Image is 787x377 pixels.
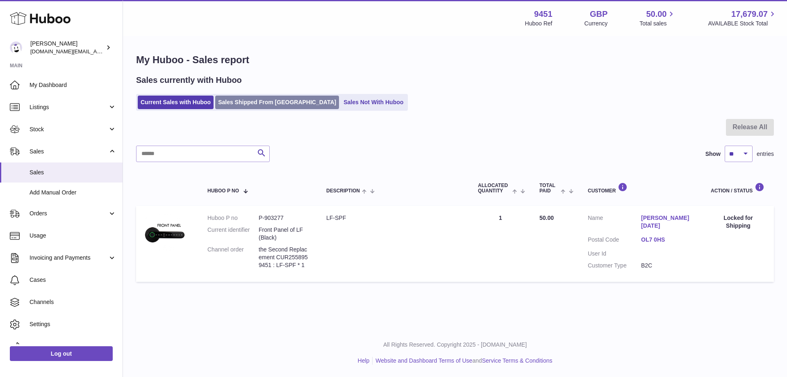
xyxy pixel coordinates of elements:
[30,210,108,217] span: Orders
[30,232,116,240] span: Usage
[144,214,185,251] img: 94511700517907.jpg
[207,226,259,242] dt: Current identifier
[207,246,259,269] dt: Channel order
[641,262,694,270] dd: B2C
[30,81,116,89] span: My Dashboard
[326,188,360,194] span: Description
[539,215,554,221] span: 50.00
[588,250,641,258] dt: User Id
[708,20,777,27] span: AVAILABLE Stock Total
[30,126,108,133] span: Stock
[341,96,406,109] a: Sales Not With Huboo
[588,183,694,194] div: Customer
[731,9,768,20] span: 17,679.07
[757,150,774,158] span: entries
[358,357,370,364] a: Help
[30,40,104,55] div: [PERSON_NAME]
[30,320,116,328] span: Settings
[478,183,510,194] span: ALLOCATED Quantity
[30,148,108,155] span: Sales
[708,9,777,27] a: 17,679.07 AVAILABLE Stock Total
[646,9,666,20] span: 50.00
[30,254,108,262] span: Invoicing and Payments
[585,20,608,27] div: Currency
[30,48,163,55] span: [DOMAIN_NAME][EMAIL_ADDRESS][DOMAIN_NAME]
[525,20,553,27] div: Huboo Ref
[373,357,552,365] li: and
[215,96,339,109] a: Sales Shipped From [GEOGRAPHIC_DATA]
[588,214,641,232] dt: Name
[326,214,462,222] div: LF-SPF
[207,214,259,222] dt: Huboo P no
[10,346,113,361] a: Log out
[639,9,676,27] a: 50.00 Total sales
[588,236,641,246] dt: Postal Code
[641,236,694,244] a: OL7 0HS
[259,226,310,242] dd: Front Panel of LF (Black)
[10,41,22,54] img: amir.ch@gmail.com
[711,214,766,230] div: Locked for Shipping
[130,341,780,349] p: All Rights Reserved. Copyright 2025 - [DOMAIN_NAME]
[138,96,214,109] a: Current Sales with Huboo
[375,357,472,364] a: Website and Dashboard Terms of Use
[482,357,553,364] a: Service Terms & Conditions
[30,343,116,350] span: Returns
[30,189,116,196] span: Add Manual Order
[30,103,108,111] span: Listings
[711,183,766,194] div: Action / Status
[259,214,310,222] dd: P-903277
[136,75,242,86] h2: Sales currently with Huboo
[590,9,607,20] strong: GBP
[30,169,116,176] span: Sales
[259,246,310,269] dd: the Second Replacement CUR2558959451 : LF-SPF * 1
[588,262,641,270] dt: Customer Type
[641,214,694,230] a: [PERSON_NAME][DATE]
[30,298,116,306] span: Channels
[470,206,531,281] td: 1
[639,20,676,27] span: Total sales
[207,188,239,194] span: Huboo P no
[30,276,116,284] span: Cases
[136,53,774,66] h1: My Huboo - Sales report
[534,9,553,20] strong: 9451
[705,150,721,158] label: Show
[539,183,559,194] span: Total paid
